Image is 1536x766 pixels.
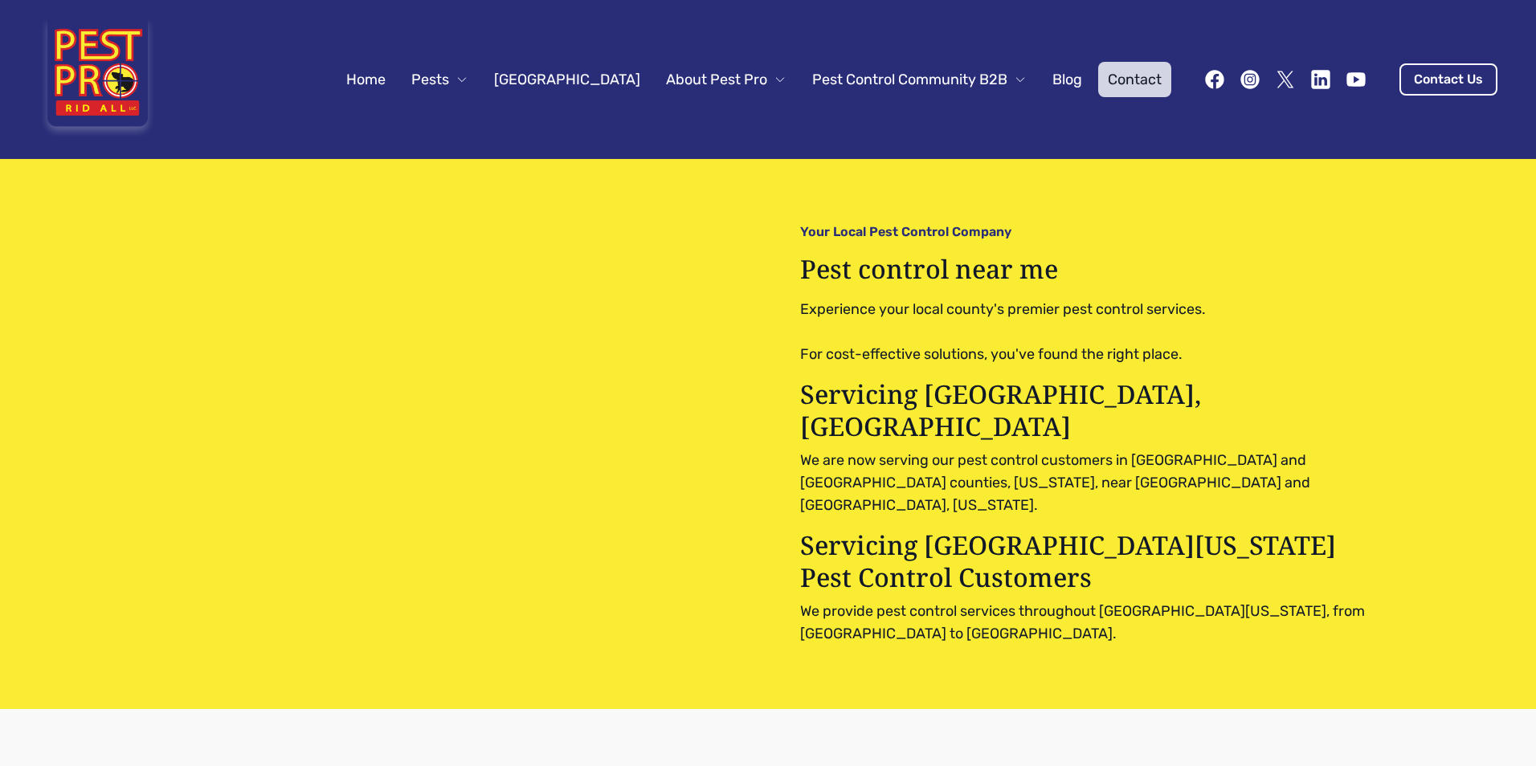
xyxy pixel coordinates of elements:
span: About Pest Pro [666,68,767,91]
p: We are now serving our pest control customers in [GEOGRAPHIC_DATA] and [GEOGRAPHIC_DATA] counties... [800,449,1366,516]
p: We provide pest control services throughout [GEOGRAPHIC_DATA][US_STATE], from [GEOGRAPHIC_DATA] t... [800,600,1366,645]
p: Your Local Pest Control Company [800,223,1011,240]
a: Blog [1043,62,1092,97]
h1: Pest control near me [800,253,1366,285]
button: Pests [402,62,478,97]
button: About Pest Pro [656,62,796,97]
img: Pest Pro Rid All [39,19,157,140]
p: Servicing [GEOGRAPHIC_DATA], [GEOGRAPHIC_DATA] [800,378,1366,442]
a: Contact Us [1399,63,1497,96]
a: Contact [1098,62,1171,97]
span: Pests [411,68,449,91]
a: Home [337,62,395,97]
p: Servicing [GEOGRAPHIC_DATA][US_STATE] Pest Control Customers [800,529,1366,593]
a: [GEOGRAPHIC_DATA] [484,62,650,97]
pre: Experience your local county's premier pest control services. For cost-effective solutions, you'v... [800,298,1366,365]
button: Pest Control Community B2B [803,62,1036,97]
span: Pest Control Community B2B [812,68,1007,91]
